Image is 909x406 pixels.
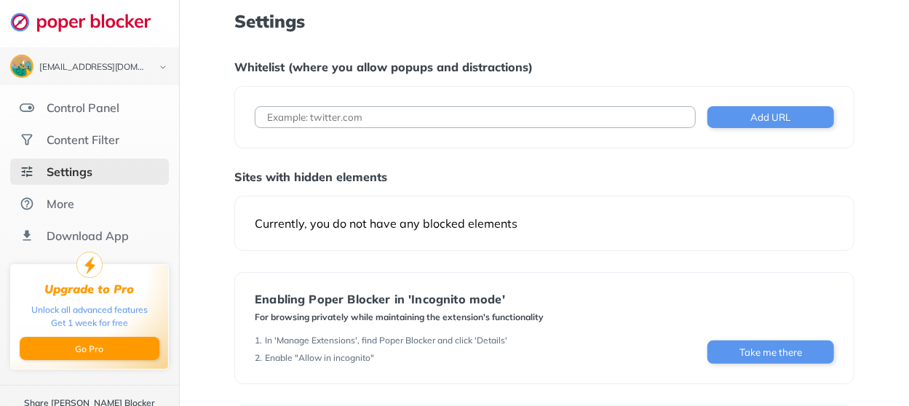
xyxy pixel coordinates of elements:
[39,63,147,73] div: deckert509@gmail.com
[255,352,262,364] div: 2 .
[51,317,128,330] div: Get 1 week for free
[707,106,834,128] button: Add URL
[45,282,135,296] div: Upgrade to Pro
[234,170,854,184] div: Sites with hidden elements
[265,352,374,364] div: Enable "Allow in incognito"
[10,12,167,32] img: logo-webpage.svg
[265,335,507,346] div: In 'Manage Extensions', find Poper Blocker and click 'Details'
[31,303,148,317] div: Unlock all advanced features
[47,132,119,147] div: Content Filter
[234,12,854,31] h1: Settings
[234,60,854,74] div: Whitelist (where you allow popups and distractions)
[20,164,34,179] img: settings-selected.svg
[255,311,544,323] div: For browsing privately while maintaining the extension's functionality
[255,335,262,346] div: 1 .
[12,56,32,76] img: ACg8ocKzgQe_GwHR91dECQ5hJ3lCdD6EDCJTluD2OLe_ZXkgkSjIQ_ZR=s96-c
[255,216,834,231] div: Currently, you do not have any blocked elements
[20,196,34,211] img: about.svg
[707,341,834,364] button: Take me there
[255,106,696,128] input: Example: twitter.com
[20,337,159,360] button: Go Pro
[76,252,103,278] img: upgrade-to-pro.svg
[47,164,92,179] div: Settings
[47,196,74,211] div: More
[154,60,172,75] img: chevron-bottom-black.svg
[20,132,34,147] img: social.svg
[47,100,119,115] div: Control Panel
[20,100,34,115] img: features.svg
[20,228,34,243] img: download-app.svg
[47,228,129,243] div: Download App
[255,292,544,306] div: Enabling Poper Blocker in 'Incognito mode'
